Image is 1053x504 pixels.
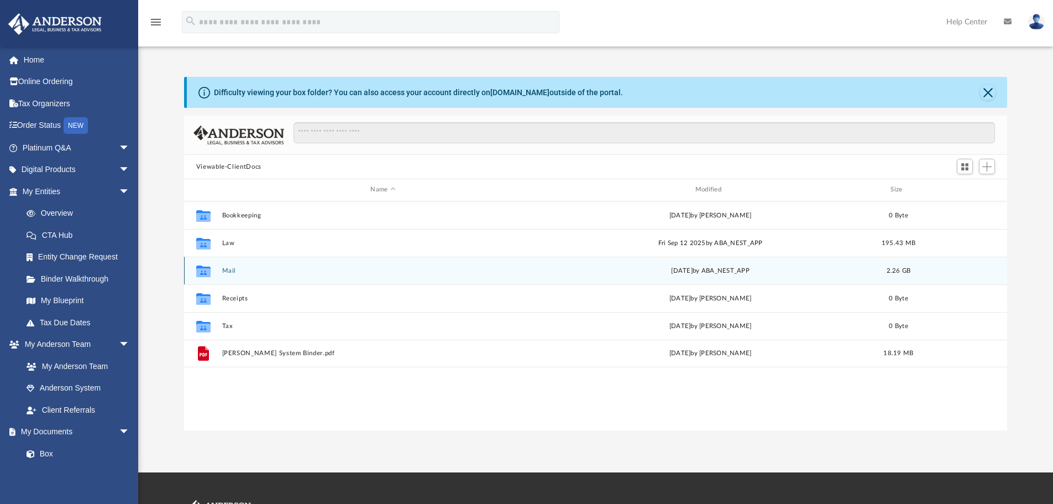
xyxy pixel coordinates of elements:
button: Law [222,240,544,247]
a: Client Referrals [15,399,141,421]
div: NEW [64,117,88,134]
button: Viewable-ClientDocs [196,162,261,172]
a: Overview [15,202,146,225]
a: Entity Change Request [15,246,146,268]
span: 195.43 MB [882,240,915,246]
a: My Anderson Teamarrow_drop_down [8,334,141,356]
img: User Pic [1028,14,1045,30]
div: Difficulty viewing your box folder? You can also access your account directly on outside of the p... [214,87,623,98]
input: Search files and folders [294,122,995,143]
button: [PERSON_NAME] System Binder.pdf [222,350,544,357]
div: [DATE] by [PERSON_NAME] [549,321,871,331]
a: Binder Walkthrough [15,268,146,290]
button: Receipts [222,295,544,302]
div: Name [221,185,544,195]
a: Platinum Q&Aarrow_drop_down [8,137,146,159]
a: Meeting Minutes [15,465,141,487]
button: Add [979,159,996,174]
span: arrow_drop_down [119,137,141,159]
div: Fri Sep 12 2025 by ABA_NEST_APP [549,238,871,248]
a: Anderson System [15,377,141,399]
button: Switch to Grid View [957,159,973,174]
a: My Entitiesarrow_drop_down [8,180,146,202]
img: Anderson Advisors Platinum Portal [5,13,105,35]
a: Online Ordering [8,71,146,93]
div: id [189,185,217,195]
span: 2.26 GB [886,267,910,273]
div: [DATE] by [PERSON_NAME] [549,293,871,303]
span: 0 Byte [889,295,908,301]
a: My Blueprint [15,290,141,312]
a: My Documentsarrow_drop_down [8,421,141,443]
a: Box [15,443,135,465]
a: My Anderson Team [15,355,135,377]
a: Tax Due Dates [15,311,146,334]
i: menu [149,15,163,29]
span: 18.19 MB [883,350,913,356]
button: Mail [222,267,544,274]
a: CTA Hub [15,224,146,246]
a: menu [149,21,163,29]
span: arrow_drop_down [119,421,141,444]
i: search [185,15,197,27]
a: Order StatusNEW [8,115,146,137]
a: Home [8,49,146,71]
button: Bookkeeping [222,212,544,219]
span: 0 Byte [889,212,908,218]
div: Size [876,185,920,195]
span: arrow_drop_down [119,180,141,203]
div: [DATE] by ABA_NEST_APP [549,266,871,276]
span: arrow_drop_down [119,334,141,356]
div: grid [184,201,1008,430]
span: arrow_drop_down [119,159,141,181]
button: Tax [222,323,544,330]
div: id [925,185,1003,195]
div: [DATE] by [PERSON_NAME] [549,210,871,220]
div: [DATE] by [PERSON_NAME] [549,349,871,358]
a: Digital Productsarrow_drop_down [8,159,146,181]
a: [DOMAIN_NAME] [490,88,549,97]
a: Tax Organizers [8,92,146,115]
div: Modified [549,185,872,195]
span: 0 Byte [889,323,908,329]
button: Close [980,85,996,100]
